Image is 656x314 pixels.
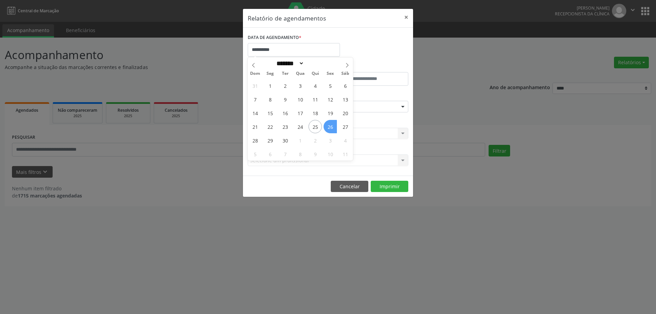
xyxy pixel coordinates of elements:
span: Setembro 8, 2025 [263,93,277,106]
span: Outubro 8, 2025 [293,147,307,161]
span: Setembro 30, 2025 [278,134,292,147]
span: Setembro 29, 2025 [263,134,277,147]
span: Qua [293,71,308,76]
span: Setembro 1, 2025 [263,79,277,92]
span: Setembro 18, 2025 [309,106,322,120]
span: Setembro 14, 2025 [248,106,262,120]
span: Setembro 9, 2025 [278,93,292,106]
span: Setembro 16, 2025 [278,106,292,120]
span: Qui [308,71,323,76]
span: Setembro 17, 2025 [293,106,307,120]
button: Imprimir [371,181,408,192]
span: Setembro 27, 2025 [339,120,352,133]
span: Setembro 20, 2025 [339,106,352,120]
span: Setembro 10, 2025 [293,93,307,106]
span: Outubro 1, 2025 [293,134,307,147]
input: Year [304,60,327,67]
span: Outubro 11, 2025 [339,147,352,161]
span: Ter [278,71,293,76]
span: Outubro 9, 2025 [309,147,322,161]
span: Setembro 26, 2025 [324,120,337,133]
span: Setembro 19, 2025 [324,106,337,120]
span: Setembro 24, 2025 [293,120,307,133]
span: Outubro 5, 2025 [248,147,262,161]
span: Setembro 13, 2025 [339,93,352,106]
span: Setembro 12, 2025 [324,93,337,106]
span: Outubro 4, 2025 [339,134,352,147]
span: Agosto 31, 2025 [248,79,262,92]
span: Setembro 5, 2025 [324,79,337,92]
span: Setembro 22, 2025 [263,120,277,133]
span: Sáb [338,71,353,76]
select: Month [274,60,304,67]
label: DATA DE AGENDAMENTO [248,32,301,43]
label: ATÉ [330,62,408,72]
button: Cancelar [331,181,368,192]
span: Seg [263,71,278,76]
span: Outubro 6, 2025 [263,147,277,161]
button: Close [399,9,413,26]
span: Setembro 25, 2025 [309,120,322,133]
span: Setembro 28, 2025 [248,134,262,147]
span: Dom [248,71,263,76]
span: Setembro 15, 2025 [263,106,277,120]
span: Setembro 11, 2025 [309,93,322,106]
span: Sex [323,71,338,76]
span: Setembro 4, 2025 [309,79,322,92]
span: Outubro 3, 2025 [324,134,337,147]
span: Setembro 23, 2025 [278,120,292,133]
span: Setembro 21, 2025 [248,120,262,133]
span: Outubro 2, 2025 [309,134,322,147]
span: Outubro 10, 2025 [324,147,337,161]
span: Setembro 6, 2025 [339,79,352,92]
h5: Relatório de agendamentos [248,14,326,23]
span: Setembro 3, 2025 [293,79,307,92]
span: Setembro 2, 2025 [278,79,292,92]
span: Outubro 7, 2025 [278,147,292,161]
span: Setembro 7, 2025 [248,93,262,106]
